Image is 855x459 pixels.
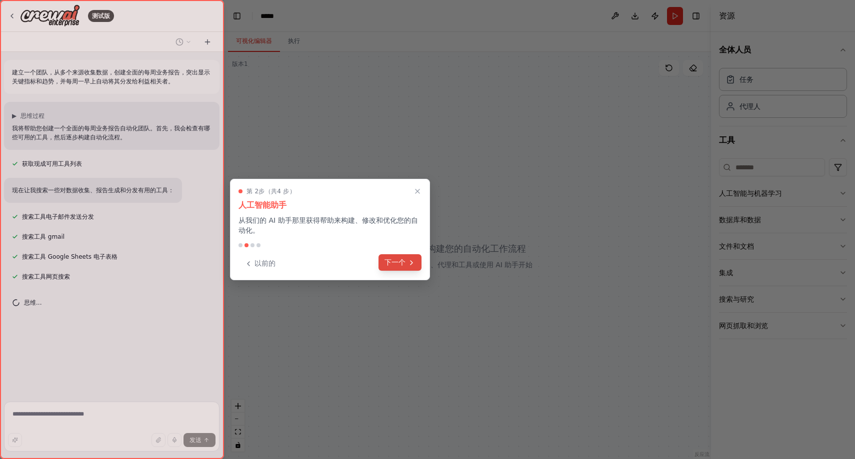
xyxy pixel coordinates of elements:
font: 第 2 [246,188,258,195]
font: 步 [258,188,264,195]
button: 隐藏左侧边栏 [230,9,244,23]
font: 下一个 [384,258,405,266]
font: 以前的 [254,259,275,267]
font: 4 步） [277,188,295,195]
button: 关闭演练 [411,185,423,197]
font: 从我们的 AI 助手那里获得帮助来构建、修改和优化您的自动化。 [238,216,418,234]
button: 下一个 [378,254,421,271]
button: 以前的 [238,255,281,272]
font: （共 [265,188,277,195]
font: 人工智能助手 [238,200,286,210]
